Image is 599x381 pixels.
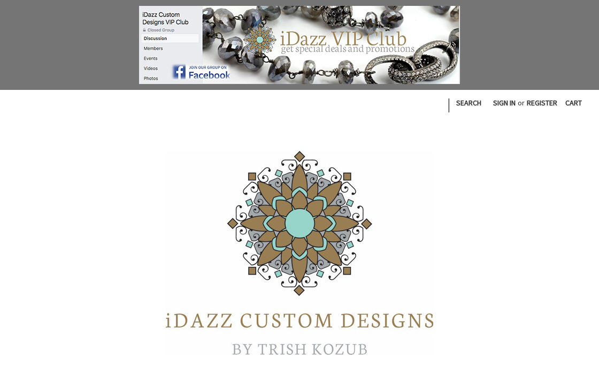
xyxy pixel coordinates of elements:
[559,90,588,116] a: Cart
[447,94,450,115] li: |
[450,90,487,116] a: Search
[166,151,433,355] img: iDazz Custom Designs
[517,97,526,109] span: or
[565,98,582,108] span: Cart
[487,90,521,116] a: Sign in
[521,90,563,116] a: Register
